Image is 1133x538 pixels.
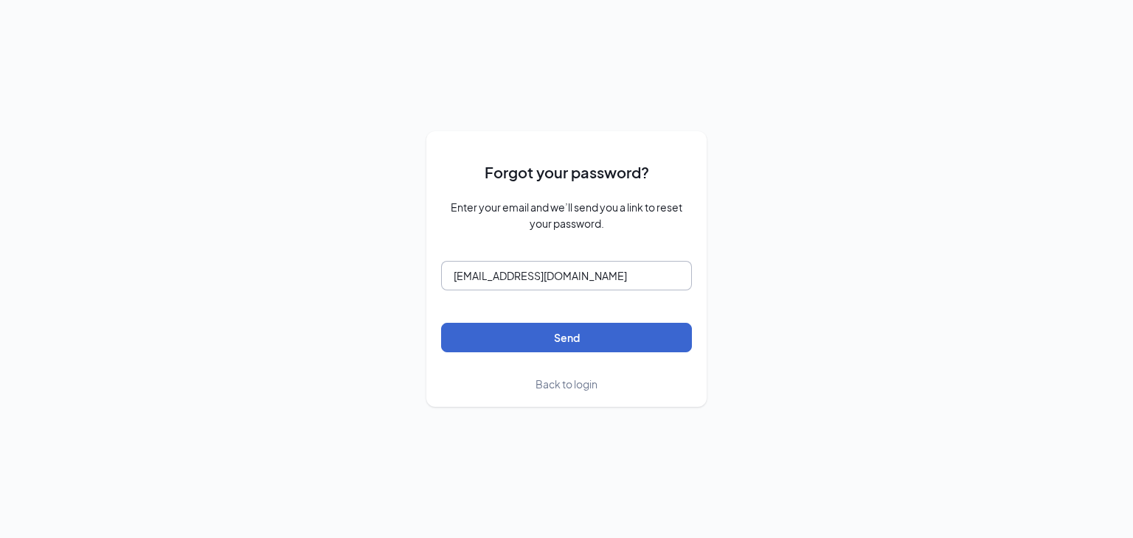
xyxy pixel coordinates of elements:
[536,377,597,391] span: Back to login
[536,376,597,392] a: Back to login
[441,323,692,352] button: Send
[441,199,692,231] span: Enter your email and we’ll send you a link to reset your password.
[441,261,692,290] input: Email
[485,161,649,184] span: Forgot your password?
